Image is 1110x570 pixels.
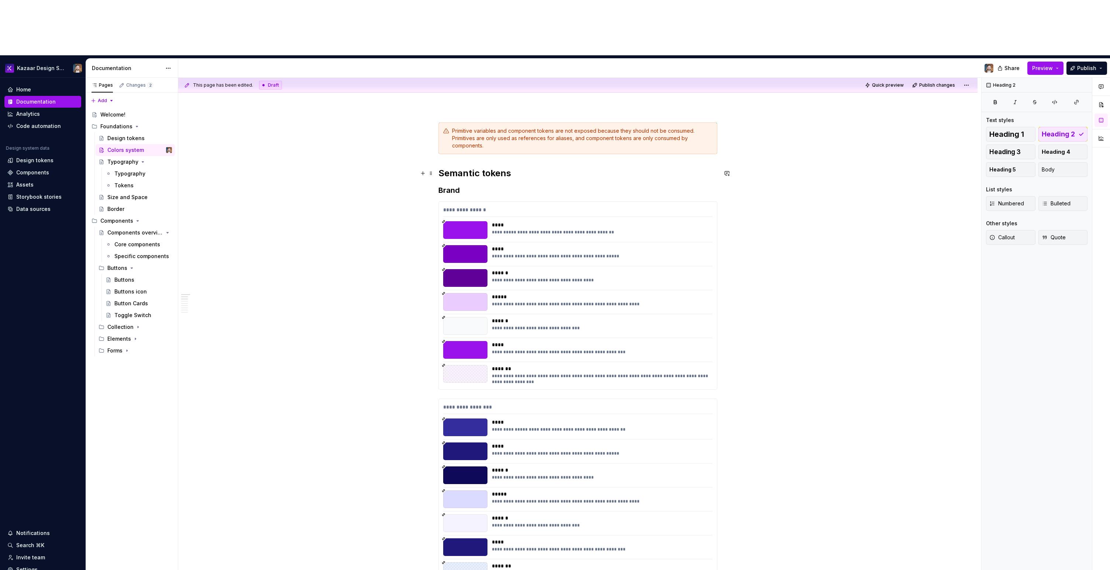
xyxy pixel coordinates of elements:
span: Body [1042,166,1055,173]
span: Share [1004,65,1020,72]
a: Documentation [4,96,81,108]
img: Frederic [166,147,172,153]
div: Forms [107,347,123,354]
span: This page has been edited. [193,82,253,88]
div: Foundations [100,123,132,130]
a: Colors systemFrederic [96,144,175,156]
span: Add [98,98,107,104]
span: Numbered [989,200,1024,207]
div: Notifications [16,529,50,537]
button: Publish changes [910,80,958,90]
div: Collection [107,323,134,331]
div: Pages [92,82,113,88]
a: Analytics [4,108,81,120]
div: Typography [107,158,138,166]
div: Buttons [114,276,134,284]
a: Typography [96,156,175,168]
button: Callout [986,230,1035,245]
a: Design tokens [96,132,175,144]
div: Invite team [16,554,45,561]
button: Heading 5 [986,162,1035,177]
div: Buttons [107,264,127,272]
a: Code automation [4,120,81,132]
div: Other styles [986,220,1017,227]
div: Collection [96,321,175,333]
div: Changes [126,82,153,88]
span: Heading 5 [989,166,1016,173]
div: Text styles [986,117,1014,124]
div: Kazaar Design System [17,65,64,72]
div: Analytics [16,110,40,118]
div: Page tree [89,109,175,357]
span: Preview [1032,65,1053,72]
div: Home [16,86,31,93]
a: Components [4,167,81,178]
button: Quick preview [863,80,907,90]
div: Colors system [107,146,144,154]
span: Quick preview [872,82,904,88]
button: Numbered [986,196,1035,211]
button: Heading 1 [986,127,1035,142]
span: Draft [268,82,279,88]
div: Specific components [114,253,169,260]
h3: Brand [438,185,717,195]
div: Elements [107,335,131,343]
a: Toggle Switch [103,309,175,321]
a: Buttons [103,274,175,286]
a: Design tokens [4,154,81,166]
button: Notifications [4,527,81,539]
div: Primitive variables and component tokens are not exposed because they should not be consumed. Pri... [452,127,713,149]
span: Publish changes [919,82,955,88]
div: Toggle Switch [114,312,151,319]
div: Core components [114,241,160,248]
span: Callout [989,234,1015,241]
a: Assets [4,179,81,191]
div: Typography [114,170,145,177]
button: Add [89,95,116,106]
button: Heading 4 [1038,145,1088,159]
a: Welcome! [89,109,175,121]
div: Size and Space [107,194,148,201]
div: List styles [986,186,1012,193]
a: Buttons icon [103,286,175,298]
span: Quote [1042,234,1066,241]
div: Assets [16,181,34,188]
div: Tokens [114,182,134,189]
div: Components [100,217,133,225]
span: Publish [1077,65,1096,72]
a: Border [96,203,175,215]
a: Components overview [96,227,175,239]
button: Bulleted [1038,196,1088,211]
div: Search ⌘K [16,542,44,549]
span: Bulleted [1042,200,1071,207]
div: Components [16,169,49,176]
h2: Semantic tokens [438,167,717,179]
div: Data sources [16,205,51,213]
img: Frederic [73,64,82,73]
button: Publish [1066,62,1107,75]
a: Typography [103,168,175,180]
button: Kazaar Design SystemFrederic [1,60,84,76]
button: Share [994,62,1024,75]
a: Invite team [4,552,81,563]
div: Documentation [16,98,56,105]
button: Body [1038,162,1088,177]
div: Storybook stories [16,193,62,201]
button: Heading 3 [986,145,1035,159]
a: Core components [103,239,175,250]
div: Foundations [89,121,175,132]
a: Size and Space [96,191,175,203]
a: Home [4,84,81,95]
a: Specific components [103,250,175,262]
span: Heading 3 [989,148,1021,156]
button: Preview [1027,62,1064,75]
div: Components [89,215,175,227]
div: Forms [96,345,175,357]
div: Code automation [16,122,61,130]
div: Design tokens [16,157,54,164]
span: Heading 4 [1042,148,1070,156]
a: Button Cards [103,298,175,309]
div: Border [107,205,124,213]
a: Tokens [103,180,175,191]
div: Buttons icon [114,288,147,295]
